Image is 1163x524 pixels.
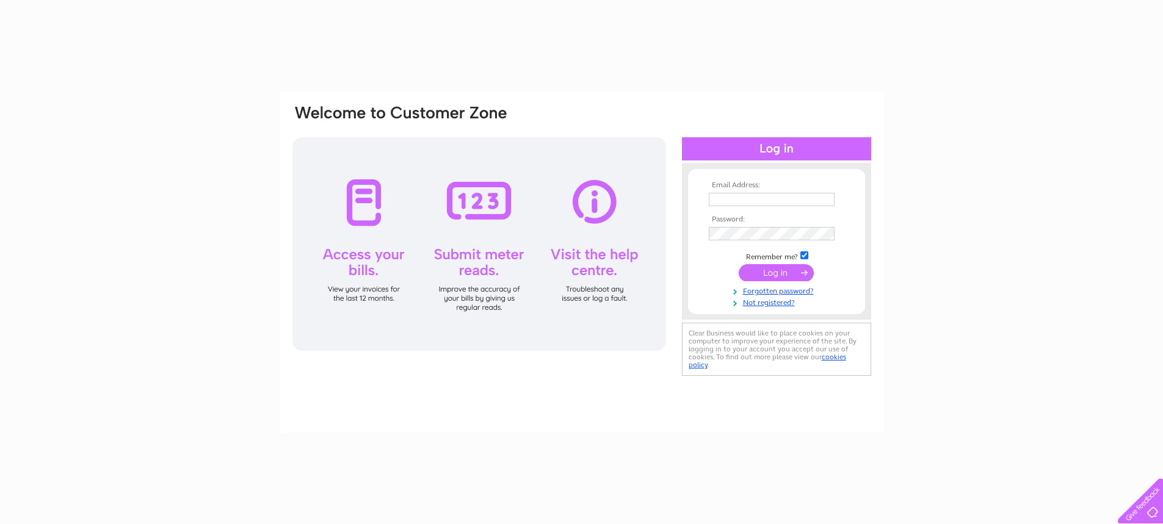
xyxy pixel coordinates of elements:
[739,264,814,281] input: Submit
[706,181,847,190] th: Email Address:
[689,353,846,369] a: cookies policy
[706,249,847,262] td: Remember me?
[709,296,847,307] a: Not registered?
[709,284,847,296] a: Forgotten password?
[682,323,871,376] div: Clear Business would like to place cookies on your computer to improve your experience of the sit...
[706,215,847,224] th: Password:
